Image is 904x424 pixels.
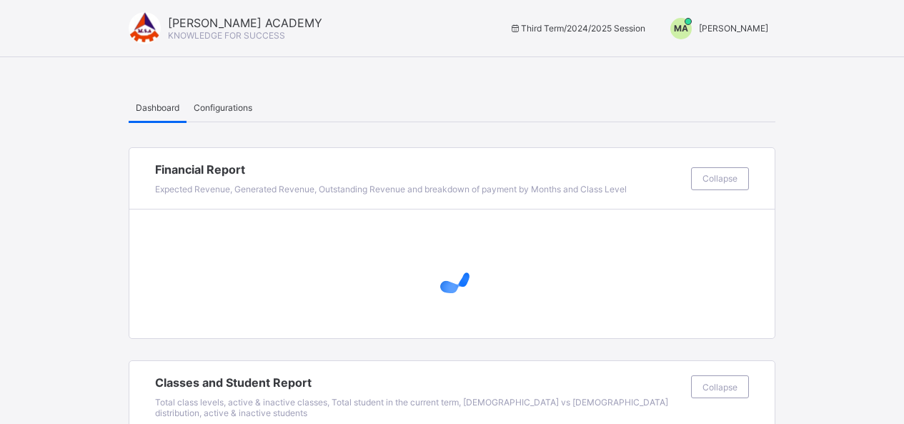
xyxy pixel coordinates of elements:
span: [PERSON_NAME] ACADEMY [168,16,322,30]
span: session/term information [509,23,645,34]
span: Classes and Student Report [155,375,684,390]
span: Dashboard [136,102,179,113]
span: Expected Revenue, Generated Revenue, Outstanding Revenue and breakdown of payment by Months and C... [155,184,627,194]
span: MA [674,23,688,34]
span: KNOWLEDGE FOR SUCCESS [168,30,285,41]
span: Financial Report [155,162,684,177]
span: Configurations [194,102,252,113]
span: [PERSON_NAME] [699,23,768,34]
span: Collapse [702,382,737,393]
span: Total class levels, active & inactive classes, Total student in the current term, [DEMOGRAPHIC_DA... [155,397,668,418]
span: Collapse [702,173,737,184]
